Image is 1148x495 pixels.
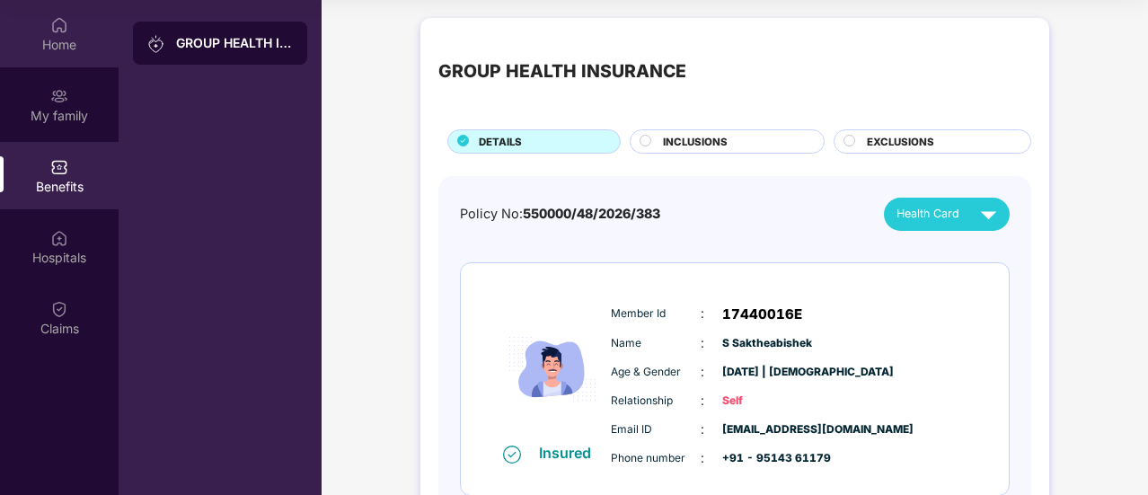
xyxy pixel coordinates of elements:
img: icon [499,295,606,443]
div: Policy No: [460,204,660,225]
span: : [701,304,704,323]
span: : [701,420,704,439]
div: GROUP HEALTH INSURANCE [176,34,293,52]
span: EXCLUSIONS [867,134,934,150]
button: Health Card [884,198,1010,231]
span: : [701,333,704,353]
img: svg+xml;base64,PHN2ZyB3aWR0aD0iMjAiIGhlaWdodD0iMjAiIHZpZXdCb3g9IjAgMCAyMCAyMCIgZmlsbD0ibm9uZSIgeG... [147,35,165,53]
span: [EMAIL_ADDRESS][DOMAIN_NAME] [722,421,812,438]
span: 17440016E [722,304,802,325]
span: Health Card [896,205,959,223]
span: Self [722,393,812,410]
img: svg+xml;base64,PHN2ZyBpZD0iSG9tZSIgeG1sbnM9Imh0dHA6Ly93d3cudzMub3JnLzIwMDAvc3ZnIiB3aWR0aD0iMjAiIG... [50,16,68,34]
div: Insured [539,444,602,462]
div: GROUP HEALTH INSURANCE [438,57,686,85]
span: DETAILS [479,134,522,150]
span: : [701,362,704,382]
img: svg+xml;base64,PHN2ZyB3aWR0aD0iMjAiIGhlaWdodD0iMjAiIHZpZXdCb3g9IjAgMCAyMCAyMCIgZmlsbD0ibm9uZSIgeG... [50,87,68,105]
img: svg+xml;base64,PHN2ZyBpZD0iQmVuZWZpdHMiIHhtbG5zPSJodHRwOi8vd3d3LnczLm9yZy8yMDAwL3N2ZyIgd2lkdGg9Ij... [50,158,68,176]
img: svg+xml;base64,PHN2ZyBpZD0iQ2xhaW0iIHhtbG5zPSJodHRwOi8vd3d3LnczLm9yZy8yMDAwL3N2ZyIgd2lkdGg9IjIwIi... [50,300,68,318]
span: Name [611,335,701,352]
span: [DATE] | [DEMOGRAPHIC_DATA] [722,364,812,381]
span: +91 - 95143 61179 [722,450,812,467]
span: Age & Gender [611,364,701,381]
span: Relationship [611,393,701,410]
span: : [701,448,704,468]
span: 550000/48/2026/383 [523,206,660,221]
span: INCLUSIONS [663,134,728,150]
img: svg+xml;base64,PHN2ZyB4bWxucz0iaHR0cDovL3d3dy53My5vcmcvMjAwMC9zdmciIHZpZXdCb3g9IjAgMCAyNCAyNCIgd2... [973,199,1004,230]
span: Phone number [611,450,701,467]
span: Email ID [611,421,701,438]
span: Member Id [611,305,701,323]
img: svg+xml;base64,PHN2ZyBpZD0iSG9zcGl0YWxzIiB4bWxucz0iaHR0cDovL3d3dy53My5vcmcvMjAwMC9zdmciIHdpZHRoPS... [50,229,68,247]
span: : [701,391,704,411]
span: S Saktheabishek [722,335,812,352]
img: svg+xml;base64,PHN2ZyB4bWxucz0iaHR0cDovL3d3dy53My5vcmcvMjAwMC9zdmciIHdpZHRoPSIxNiIgaGVpZ2h0PSIxNi... [503,446,521,464]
